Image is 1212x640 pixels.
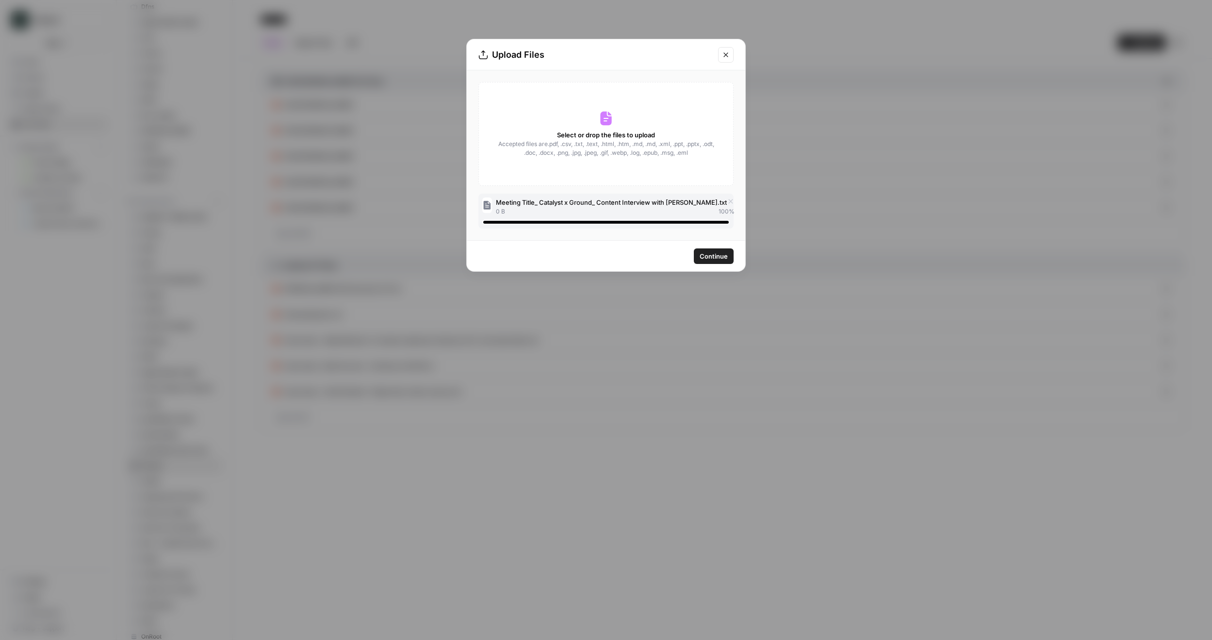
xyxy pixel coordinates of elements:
span: Select or drop the files to upload [557,130,655,140]
button: Close modal [718,47,734,63]
div: Upload Files [478,48,712,62]
span: Accepted files are .pdf, .csv, .txt, .text, .html, .htm, .md, .md, .xml, .ppt, .pptx, .odt, .doc,... [497,140,715,157]
span: 0 B [496,207,505,216]
span: 100 % [719,207,735,216]
span: Continue [700,251,728,261]
button: Continue [694,248,734,264]
span: Meeting Title_ Catalyst x Ground_ Content Interview with [PERSON_NAME].txt [496,197,727,207]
